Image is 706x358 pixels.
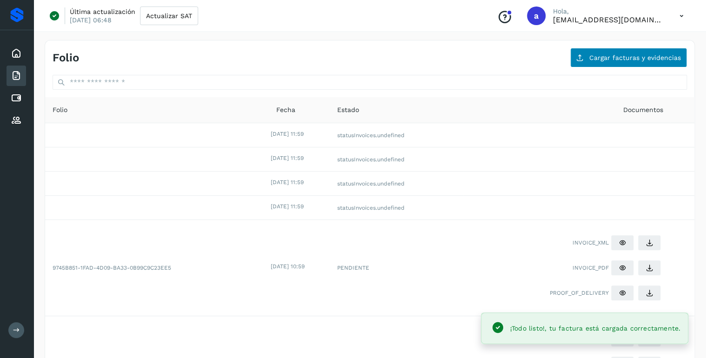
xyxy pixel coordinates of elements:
p: Hola, [553,7,665,15]
button: Actualizar SAT [140,7,198,25]
div: [DATE] 11:59 [271,178,328,186]
p: antoniovmtz@yahoo.com.mx [553,15,665,24]
span: INVOICE_PDF [573,264,609,272]
div: Proveedores [7,110,26,131]
span: Fecha [276,105,295,115]
div: [DATE] 11:59 [271,130,328,138]
td: 9745B851-1FAD-4D09-BA33-0B99C9C23EE5 [45,220,269,316]
div: [DATE] 11:59 [271,154,328,162]
span: INVOICE_XML [573,239,609,247]
td: statusInvoices.undefined [330,172,463,196]
span: Estado [337,105,359,115]
span: Folio [53,105,67,115]
td: statusInvoices.undefined [330,123,463,147]
span: Documentos [623,105,663,115]
td: PENDIENTE [330,220,463,316]
p: Última actualización [70,7,135,16]
td: statusInvoices.undefined [330,147,463,172]
div: [DATE] 10:59 [271,262,328,271]
button: Cargar facturas y evidencias [570,48,687,67]
span: Actualizar SAT [146,13,192,19]
span: ¡Todo listo!, tu factura está cargada correctamente. [510,325,680,332]
div: Inicio [7,43,26,64]
span: Cargar facturas y evidencias [589,54,681,61]
div: [DATE] 11:59 [271,202,328,211]
p: [DATE] 06:48 [70,16,112,24]
div: Cuentas por pagar [7,88,26,108]
td: statusInvoices.undefined [330,196,463,220]
h4: Folio [53,51,79,65]
span: PROOF_OF_DELIVERY [550,289,609,297]
div: Facturas [7,66,26,86]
